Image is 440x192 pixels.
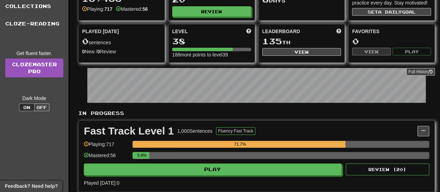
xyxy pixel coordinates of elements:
button: Review [172,6,251,17]
div: Fast Track Level 1 [84,126,174,136]
button: On [19,103,34,111]
div: 71.7% [135,141,345,148]
div: Mastered: 56 [84,152,129,163]
div: th [262,37,341,46]
span: Level [172,28,188,35]
div: Favorites [352,28,431,35]
div: 0 [352,37,431,46]
span: Played [DATE]: 0 [84,180,119,186]
button: Off [34,103,49,111]
span: This week in points, UTC [336,28,341,35]
div: Mastered: [116,6,148,13]
span: 135 [262,36,282,46]
span: Open feedback widget [5,183,58,190]
div: Dark Mode [5,95,63,102]
div: 38 [172,37,251,46]
div: Playing: [82,6,112,13]
div: 188 more points to level 39 [172,51,251,58]
button: Play [392,48,431,55]
span: Played [DATE] [82,28,119,35]
strong: 717 [104,6,112,12]
div: Get fluent faster. [5,50,63,57]
strong: 0 [97,49,100,54]
div: Playing: 717 [84,141,129,152]
button: Fluency Fast Track [216,127,255,135]
span: 0 [82,36,89,46]
button: Full History [406,68,435,76]
strong: 0 [82,49,85,54]
div: sentences [82,37,161,46]
span: Score more points to level up [246,28,251,35]
button: Review (20) [346,163,429,175]
span: Leaderboard [262,28,300,35]
strong: 56 [142,6,148,12]
div: 1,000 Sentences [177,128,213,135]
p: In Progress [78,110,435,117]
button: View [262,48,341,56]
span: a daily [378,9,402,14]
div: New / Review [82,48,161,55]
button: View [352,48,391,55]
button: Play [84,163,342,175]
a: ClozemasterPro [5,59,63,77]
div: 5.6% [135,152,149,159]
button: Seta dailygoal [352,8,431,16]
